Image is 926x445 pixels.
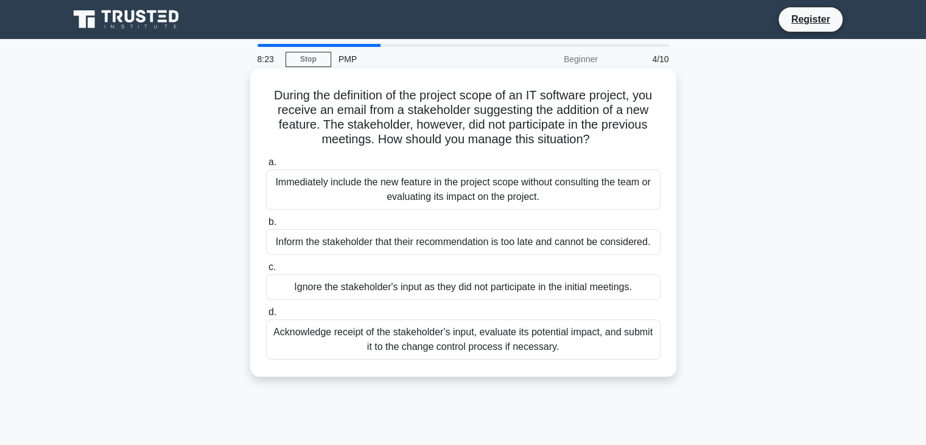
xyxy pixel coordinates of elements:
[266,274,661,300] div: Ignore the stakeholder's input as they did not participate in the initial meetings.
[268,262,276,272] span: c.
[265,88,662,148] h5: During the definition of the project scope of an IT software project, you receive an email from a...
[250,47,286,71] div: 8:23
[605,47,676,71] div: 4/10
[266,319,661,360] div: Acknowledge receipt of the stakeholder's input, evaluate its potential impact, and submit it to t...
[331,47,499,71] div: PMP
[268,216,276,227] span: b.
[266,229,661,255] div: Inform the stakeholder that their recommendation is too late and cannot be considered.
[286,52,331,67] a: Stop
[268,157,276,167] span: a.
[784,12,837,27] a: Register
[268,307,276,317] span: d.
[499,47,605,71] div: Beginner
[266,169,661,210] div: Immediately include the new feature in the project scope without consulting the team or evaluatin...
